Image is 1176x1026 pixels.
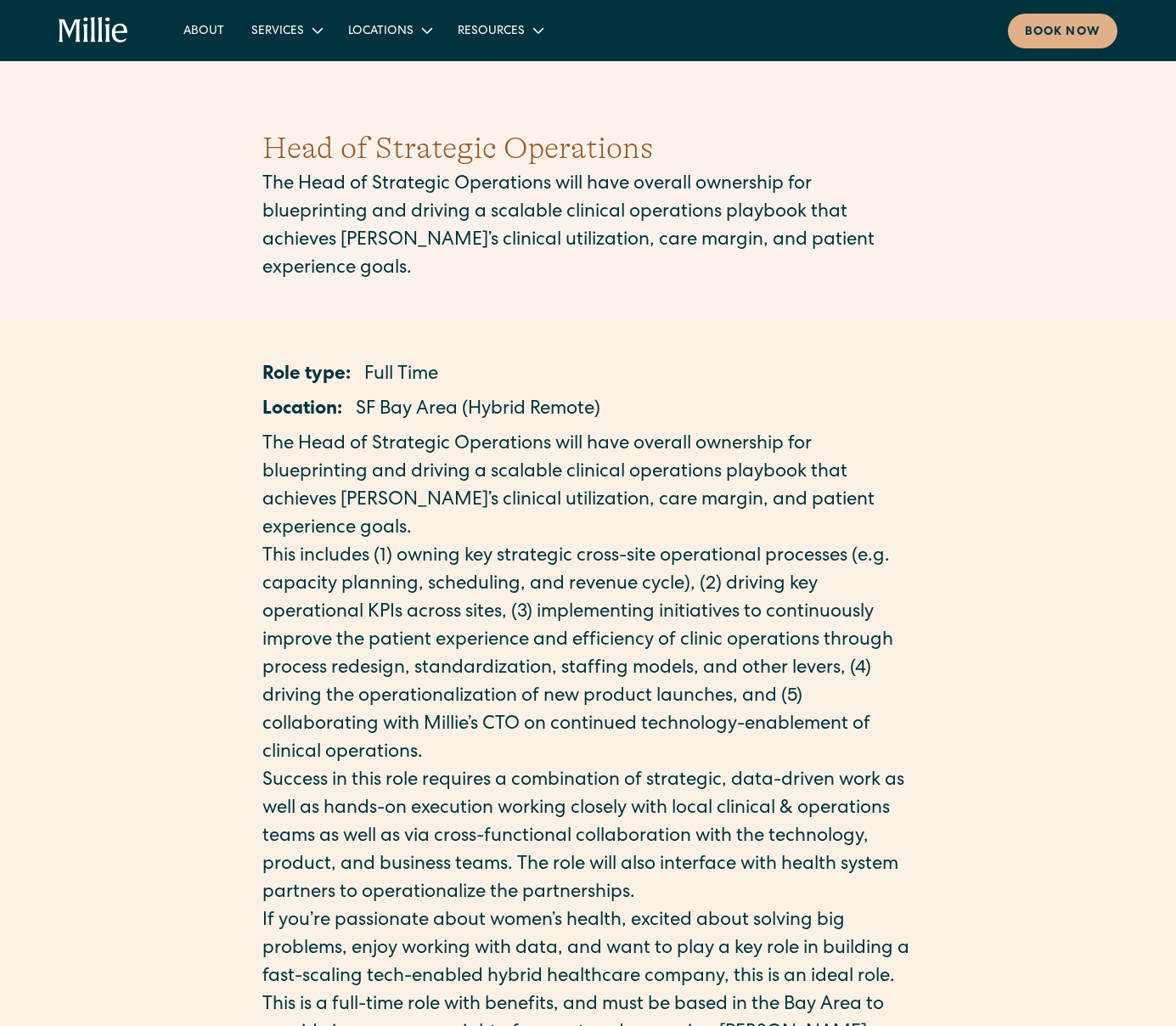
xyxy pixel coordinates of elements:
p: Role type: [262,362,351,390]
div: Services [238,16,335,44]
p: This includes (1) owning key strategic cross-site operational processes (e.g. capacity planning, ... [262,544,914,768]
a: About [170,16,238,44]
h1: Head of Strategic Operations [262,126,914,172]
p: SF Bay Area (Hybrid Remote) [356,397,600,425]
p: The Head of Strategic Operations will have overall ownership for blueprinting and driving a scala... [262,431,914,544]
p: Success in this role requires a combination of strategic, data-driven work as well as hands-on ex... [262,768,914,908]
p: The Head of Strategic Operations will have overall ownership for blueprinting and driving a scala... [262,172,914,284]
div: Locations [335,16,444,44]
div: Book now [1025,24,1100,42]
div: Resources [458,23,525,41]
p: If you’re passionate about women’s health, excited about solving big problems, enjoy working with... [262,908,914,992]
p: Location: [262,397,342,425]
p: Full Time [364,362,438,390]
a: home [59,17,128,44]
div: Services [251,23,304,41]
a: Book now [1008,14,1117,48]
div: Resources [444,16,555,44]
div: Locations [348,23,414,41]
